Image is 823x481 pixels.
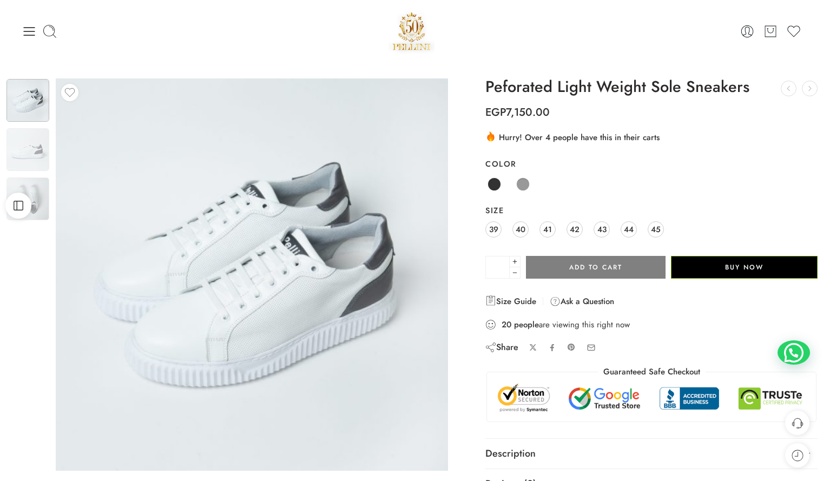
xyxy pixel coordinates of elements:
[763,24,778,39] a: Cart
[539,221,556,238] a: 41
[485,205,818,216] label: Size
[648,221,664,238] a: 45
[587,343,596,352] a: Email to your friends
[485,104,506,120] span: EGP
[594,221,610,238] a: 43
[6,128,49,171] img: e27c4f068a754da0892579b05c892cfe-Original-scaled-1.jpg
[512,221,529,238] a: 40
[389,8,435,54] a: Pellini -
[671,256,818,279] button: Buy Now
[489,222,498,236] span: 39
[485,130,818,143] div: Hurry! Over 4 people have this in their carts
[526,256,666,279] button: Add to cart
[570,222,580,236] span: 42
[485,341,518,353] div: Share
[529,344,537,352] a: Share on X
[485,78,818,96] h1: Peforated Light Weight Sole Sneakers
[651,222,661,236] span: 45
[567,343,576,352] a: Pin on Pinterest
[624,222,634,236] span: 44
[502,319,511,330] strong: 20
[740,24,755,39] a: Login / Register
[6,177,49,220] img: e27c4f068a754da0892579b05c892cfe-Original-scaled-1.jpg
[485,319,818,331] div: are viewing this right now
[786,24,801,39] a: Wishlist
[598,366,706,378] legend: Guaranteed Safe Checkout
[514,319,539,330] strong: people
[548,344,556,352] a: Share on Facebook
[567,221,583,238] a: 42
[516,222,525,236] span: 40
[389,8,435,54] img: Pellini
[485,104,550,120] bdi: 7,150.00
[495,383,808,413] img: Trust
[485,439,818,469] a: Description
[56,78,448,471] img: e27c4f068a754da0892579b05c892cfe-Original-scaled-1.jpg
[550,295,614,308] a: Ask a Question
[485,256,510,279] input: Product quantity
[485,221,502,238] a: 39
[485,159,818,169] label: Color
[543,222,552,236] span: 41
[485,295,536,308] a: Size Guide
[6,79,49,122] img: e27c4f068a754da0892579b05c892cfe-Original-scaled-1.jpg
[621,221,637,238] a: 44
[597,222,607,236] span: 43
